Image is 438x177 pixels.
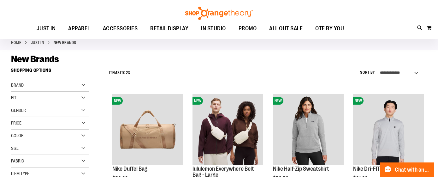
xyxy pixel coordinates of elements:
[11,171,29,176] span: Item Type
[103,21,138,36] span: ACCESSORIES
[112,166,147,172] a: Nike Duffel Bag
[112,94,183,165] img: Nike Duffel Bag
[315,21,344,36] span: OTF BY YOU
[380,162,435,177] button: Chat with an Expert
[126,70,130,75] span: 23
[353,94,424,166] a: Nike Dri-FIT Half-ZipNEW
[109,68,130,78] h2: Items to
[11,108,26,113] span: Gender
[353,166,399,172] a: Nike Dri-FIT Half-Zip
[273,166,329,172] a: Nike Half-Zip Sweatshirt
[120,70,121,75] span: 1
[11,82,24,88] span: Brand
[11,146,19,151] span: Size
[201,21,226,36] span: IN STUDIO
[54,40,76,46] strong: New Brands
[11,40,21,46] a: Home
[360,70,375,75] label: Sort By
[11,120,21,125] span: Price
[239,21,257,36] span: PROMO
[37,21,56,36] span: JUST IN
[353,97,364,105] span: NEW
[112,94,183,166] a: Nike Duffel BagNEW
[68,21,90,36] span: APPAREL
[11,95,16,100] span: Fit
[273,94,344,166] a: Nike Half-Zip SweatshirtNEW
[192,94,263,166] a: lululemon Everywhere Belt Bag - LargeNEW
[31,40,44,46] a: JUST IN
[192,94,263,165] img: lululemon Everywhere Belt Bag - Large
[11,158,24,163] span: Fabric
[11,65,89,79] strong: Shopping Options
[112,97,123,105] span: NEW
[273,94,344,165] img: Nike Half-Zip Sweatshirt
[353,94,424,165] img: Nike Dri-FIT Half-Zip
[192,97,203,105] span: NEW
[273,97,283,105] span: NEW
[150,21,188,36] span: RETAIL DISPLAY
[11,54,59,64] span: New Brands
[184,7,254,20] img: Shop Orangetheory
[269,21,303,36] span: ALL OUT SALE
[11,133,24,138] span: Color
[395,167,430,173] span: Chat with an Expert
